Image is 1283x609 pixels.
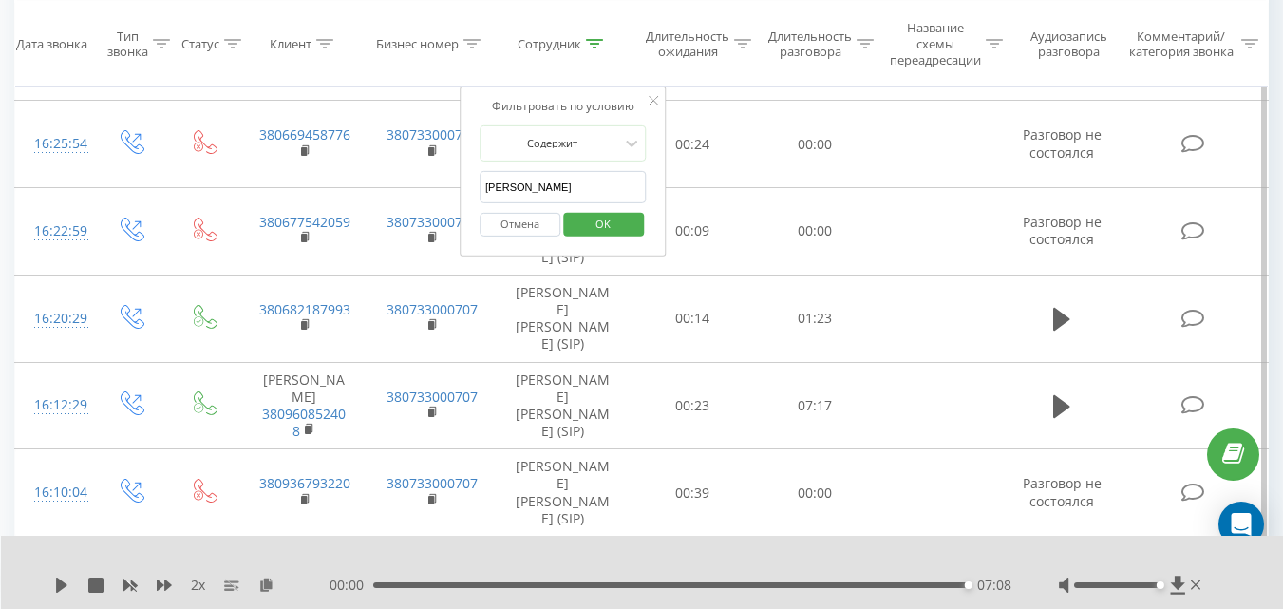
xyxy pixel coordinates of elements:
a: 380682187993 [259,300,350,318]
td: 00:24 [632,101,754,188]
td: [PERSON_NAME] [PERSON_NAME] (SIP) [495,449,632,537]
td: 01:23 [754,275,877,362]
div: Название схемы переадресации [890,20,981,68]
span: Разговор не состоялся [1023,474,1102,509]
a: 380669458776 [259,125,350,143]
div: 16:10:04 [34,474,74,511]
span: Разговор не состоялся [1023,125,1102,161]
td: 07:17 [754,362,877,449]
td: 00:14 [632,275,754,362]
div: Комментарий/категория звонка [1125,28,1236,60]
div: 16:20:29 [34,300,74,337]
div: 16:25:54 [34,125,74,162]
a: 380733000707 [387,300,478,318]
div: Тип звонка [107,28,148,60]
div: 16:22:59 [34,213,74,250]
td: 00:00 [754,101,877,188]
td: 00:39 [632,449,754,537]
a: 380733000707 [387,388,478,406]
button: Отмена [480,213,560,237]
td: [PERSON_NAME] [PERSON_NAME] (SIP) [495,362,632,449]
div: Open Intercom Messenger [1218,502,1264,547]
button: OK [563,213,644,237]
td: 00:00 [754,188,877,276]
div: Длительность разговора [768,28,852,60]
td: 00:09 [632,188,754,276]
td: 00:23 [632,362,754,449]
span: 00:00 [330,576,373,595]
div: Клиент [270,36,311,52]
a: 380677542059 [259,213,350,231]
td: 00:00 [754,449,877,537]
td: [PERSON_NAME] [240,362,368,449]
div: Аудиозапись разговора [1021,28,1117,60]
td: [PERSON_NAME] [PERSON_NAME] (SIP) [495,275,632,362]
div: 16:12:29 [34,387,74,424]
span: 2 x [191,576,205,595]
a: 380733000707 [387,213,478,231]
input: Введите значение [480,171,647,204]
div: Accessibility label [1157,581,1164,589]
a: 380733000707 [387,474,478,492]
span: 07:08 [977,576,1011,595]
a: 380960852408 [262,405,346,440]
div: Дата звонка [16,36,87,52]
div: Длительность ожидания [646,28,729,60]
div: Бизнес номер [376,36,459,52]
a: 380936793220 [259,474,350,492]
div: Статус [181,36,219,52]
div: Accessibility label [965,581,972,589]
span: Разговор не состоялся [1023,213,1102,248]
span: OK [576,209,630,238]
a: 380733000707 [387,125,478,143]
div: Сотрудник [518,36,581,52]
div: Фильтровать по условию [480,97,647,116]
